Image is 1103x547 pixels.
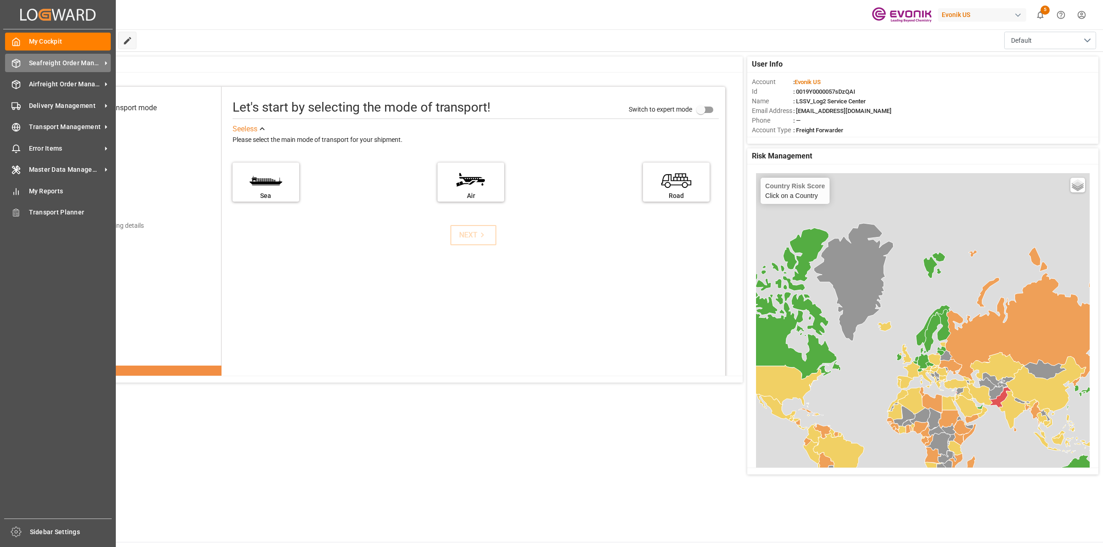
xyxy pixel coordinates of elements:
[442,191,500,201] div: Air
[793,127,843,134] span: : Freight Forwarder
[29,37,111,46] span: My Cockpit
[629,106,692,113] span: Switch to expert mode
[793,88,855,95] span: : 0019Y0000057sDzQAI
[752,59,783,70] span: User Info
[795,79,821,85] span: Evonik US
[29,79,102,89] span: Airfreight Order Management
[450,225,496,245] button: NEXT
[233,124,257,135] div: See less
[29,58,102,68] span: Seafreight Order Management
[29,165,102,175] span: Master Data Management
[793,98,866,105] span: : LSSV_Log2 Service Center
[86,221,144,231] div: Add shipping details
[5,182,111,200] a: My Reports
[872,7,932,23] img: Evonik-brand-mark-Deep-Purple-RGB.jpeg_1700498283.jpeg
[237,191,295,201] div: Sea
[938,6,1030,23] button: Evonik US
[752,96,793,106] span: Name
[752,106,793,116] span: Email Address
[1051,5,1071,25] button: Help Center
[30,527,112,537] span: Sidebar Settings
[752,125,793,135] span: Account Type
[29,208,111,217] span: Transport Planner
[5,33,111,51] a: My Cockpit
[793,79,821,85] span: :
[29,101,102,111] span: Delivery Management
[233,98,490,117] div: Let's start by selecting the mode of transport!
[648,191,705,201] div: Road
[85,102,157,113] div: Select transport mode
[752,116,793,125] span: Phone
[765,182,825,199] div: Click on a Country
[938,8,1026,22] div: Evonik US
[5,203,111,221] a: Transport Planner
[1004,32,1096,49] button: open menu
[29,122,102,132] span: Transport Management
[1030,5,1051,25] button: show 5 new notifications
[765,182,825,190] h4: Country Risk Score
[752,151,812,162] span: Risk Management
[459,230,487,241] div: NEXT
[793,117,801,124] span: : —
[29,186,111,196] span: My Reports
[752,87,793,96] span: Id
[29,144,102,153] span: Error Items
[752,77,793,87] span: Account
[793,107,892,114] span: : [EMAIL_ADDRESS][DOMAIN_NAME]
[1011,36,1032,45] span: Default
[1040,6,1050,15] span: 5
[1070,178,1085,192] a: Layers
[233,135,719,146] div: Please select the main mode of transport for your shipment.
